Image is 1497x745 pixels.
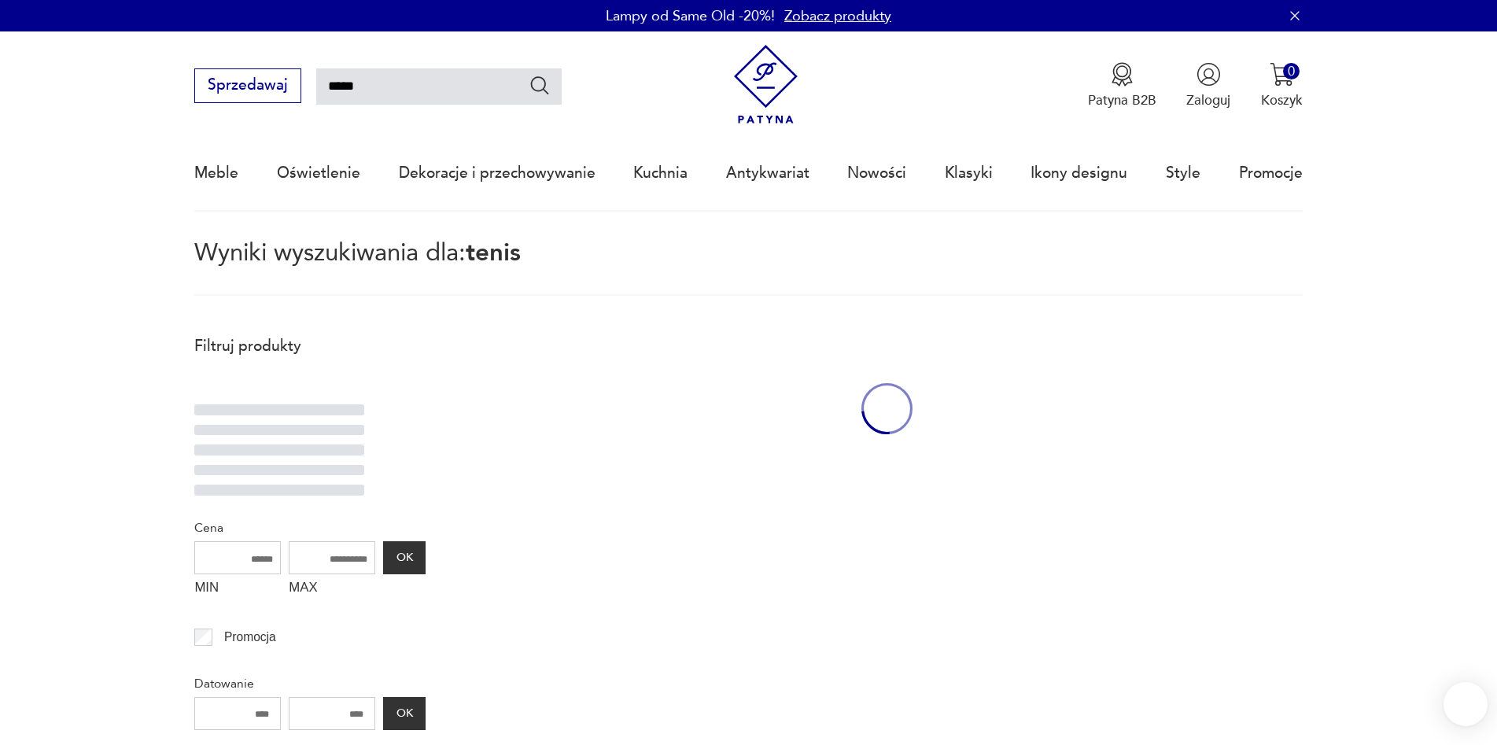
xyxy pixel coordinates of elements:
[383,697,426,730] button: OK
[1088,62,1156,109] a: Ikona medaluPatyna B2B
[194,673,426,694] p: Datowanie
[1261,91,1303,109] p: Koszyk
[726,45,806,124] img: Patyna - sklep z meblami i dekoracjami vintage
[194,68,301,103] button: Sprzedawaj
[1166,137,1200,209] a: Style
[606,6,775,26] p: Lampy od Same Old -20%!
[784,6,891,26] a: Zobacz produkty
[399,137,595,209] a: Dekoracje i przechowywanie
[1270,62,1294,87] img: Ikona koszyka
[1186,62,1230,109] button: Zaloguj
[861,326,913,491] div: oval-loading
[1088,91,1156,109] p: Patyna B2B
[194,80,301,93] a: Sprzedawaj
[1031,137,1127,209] a: Ikony designu
[1261,62,1303,109] button: 0Koszyk
[1239,137,1303,209] a: Promocje
[194,336,426,356] p: Filtruj produkty
[1283,63,1300,79] div: 0
[194,518,426,538] p: Cena
[1110,62,1134,87] img: Ikona medalu
[1196,62,1221,87] img: Ikonka użytkownika
[194,574,281,604] label: MIN
[194,137,238,209] a: Meble
[466,236,521,269] span: tenis
[529,74,551,97] button: Szukaj
[633,137,688,209] a: Kuchnia
[945,137,993,209] a: Klasyki
[289,574,375,604] label: MAX
[383,541,426,574] button: OK
[847,137,906,209] a: Nowości
[224,627,276,647] p: Promocja
[194,242,1302,296] p: Wyniki wyszukiwania dla:
[1444,682,1488,726] iframe: Smartsupp widget button
[726,137,809,209] a: Antykwariat
[277,137,360,209] a: Oświetlenie
[1186,91,1230,109] p: Zaloguj
[1088,62,1156,109] button: Patyna B2B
